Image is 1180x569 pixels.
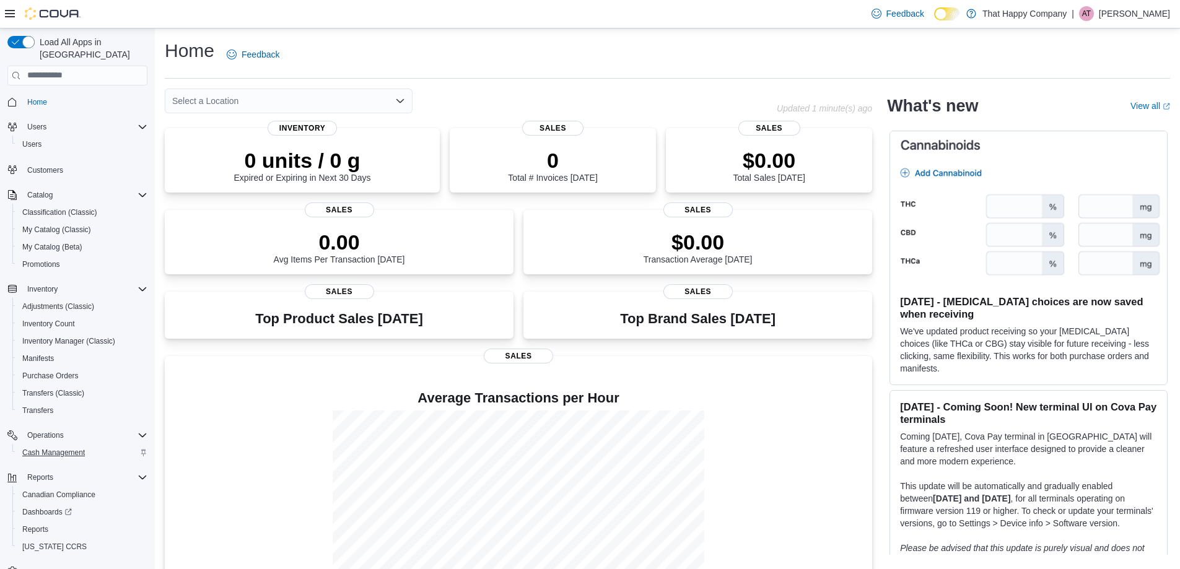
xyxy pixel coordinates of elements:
span: Sales [738,121,800,136]
span: Customers [27,165,63,175]
span: My Catalog (Beta) [22,242,82,252]
span: Users [17,137,147,152]
span: Transfers [22,406,53,415]
a: Inventory Manager (Classic) [17,334,120,349]
span: Classification (Classic) [17,205,147,220]
span: Classification (Classic) [22,207,97,217]
a: Classification (Classic) [17,205,102,220]
button: Inventory Count [12,315,152,332]
h3: [DATE] - Coming Soon! New terminal UI on Cova Pay terminals [900,401,1157,425]
h3: [DATE] - [MEDICAL_DATA] choices are now saved when receiving [900,295,1157,320]
div: Total Sales [DATE] [733,148,805,183]
h1: Home [165,38,214,63]
button: Transfers (Classic) [12,384,152,402]
span: Sales [663,284,733,299]
p: This update will be automatically and gradually enabled between , for all terminals operating on ... [900,480,1157,529]
a: My Catalog (Classic) [17,222,96,237]
a: Reports [17,522,53,537]
h2: What's new [887,96,978,116]
a: Home [22,95,52,110]
button: Users [12,136,152,153]
span: Users [22,119,147,134]
span: Users [27,122,46,132]
svg: External link [1163,103,1170,110]
button: My Catalog (Classic) [12,221,152,238]
span: Inventory Manager (Classic) [17,334,147,349]
span: Cash Management [22,448,85,458]
button: Adjustments (Classic) [12,298,152,315]
button: Classification (Classic) [12,204,152,221]
a: Canadian Compliance [17,487,100,502]
div: Avg Items Per Transaction [DATE] [274,230,405,264]
span: Manifests [22,354,54,363]
span: [US_STATE] CCRS [22,542,87,552]
span: Canadian Compliance [22,490,95,500]
a: Adjustments (Classic) [17,299,99,314]
p: | [1072,6,1074,21]
span: Reports [27,472,53,482]
button: [US_STATE] CCRS [12,538,152,555]
span: Operations [22,428,147,443]
button: Open list of options [395,96,405,106]
span: Feedback [886,7,924,20]
a: Dashboards [17,505,77,519]
span: Home [22,94,147,110]
button: Promotions [12,256,152,273]
a: Feedback [867,1,929,26]
span: Purchase Orders [22,371,79,381]
span: Adjustments (Classic) [17,299,147,314]
a: Promotions [17,257,65,272]
span: Sales [522,121,584,136]
h3: Top Product Sales [DATE] [255,311,422,326]
button: Transfers [12,402,152,419]
span: Inventory [22,282,147,297]
span: Catalog [27,190,53,200]
span: Purchase Orders [17,368,147,383]
button: Purchase Orders [12,367,152,384]
p: We've updated product receiving so your [MEDICAL_DATA] choices (like THCa or CBG) stay visible fo... [900,325,1157,375]
a: Inventory Count [17,316,80,331]
button: Catalog [22,188,58,202]
button: Operations [22,428,69,443]
a: My Catalog (Beta) [17,240,87,254]
span: My Catalog (Classic) [17,222,147,237]
button: Users [2,118,152,136]
input: Dark Mode [934,7,960,20]
p: $0.00 [644,230,753,254]
span: Operations [27,430,64,440]
a: Dashboards [12,503,152,521]
span: Inventory [27,284,58,294]
button: Catalog [2,186,152,204]
img: Cova [25,7,81,20]
span: Washington CCRS [17,539,147,554]
span: Transfers (Classic) [22,388,84,398]
div: Total # Invoices [DATE] [508,148,597,183]
div: Expired or Expiring in Next 30 Days [234,148,371,183]
span: AT [1082,6,1091,21]
span: Adjustments (Classic) [22,302,94,311]
button: Users [22,119,51,134]
span: Users [22,139,42,149]
a: Cash Management [17,445,90,460]
span: Transfers (Classic) [17,386,147,401]
a: View allExternal link [1130,101,1170,111]
span: My Catalog (Classic) [22,225,91,235]
span: Canadian Compliance [17,487,147,502]
span: Promotions [22,259,60,269]
button: Reports [12,521,152,538]
span: Reports [22,470,147,485]
button: Inventory Manager (Classic) [12,332,152,350]
p: Coming [DATE], Cova Pay terminal in [GEOGRAPHIC_DATA] will feature a refreshed user interface des... [900,430,1157,467]
p: [PERSON_NAME] [1099,6,1170,21]
span: Customers [22,162,147,177]
span: Promotions [17,257,147,272]
button: Canadian Compliance [12,486,152,503]
a: Transfers [17,403,58,418]
span: Home [27,97,47,107]
p: 0 units / 0 g [234,148,371,173]
span: Inventory Manager (Classic) [22,336,115,346]
span: Catalog [22,188,147,202]
p: That Happy Company [982,6,1067,21]
span: Cash Management [17,445,147,460]
div: Abigail Talbot [1079,6,1094,21]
